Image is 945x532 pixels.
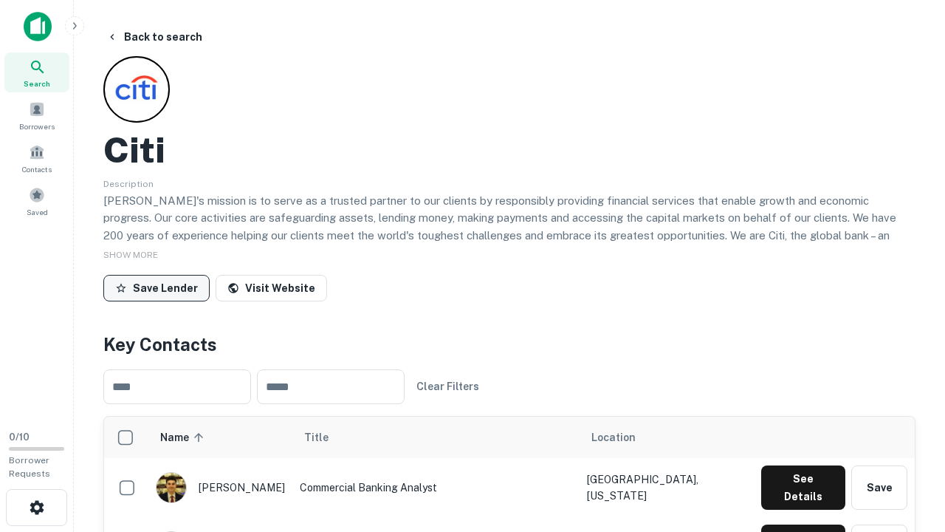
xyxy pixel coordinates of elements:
a: Saved [4,181,69,221]
th: Title [292,417,580,458]
button: Save Lender [103,275,210,301]
a: Visit Website [216,275,327,301]
a: Contacts [4,138,69,178]
h2: Citi [103,129,165,171]
a: Search [4,52,69,92]
td: Commercial Banking Analyst [292,458,580,517]
span: SHOW MORE [103,250,158,260]
img: 1753279374948 [157,473,186,502]
span: Location [591,429,636,446]
button: See Details [761,465,845,510]
iframe: Chat Widget [871,414,945,485]
h4: Key Contacts [103,331,915,358]
span: Borrower Requests [9,455,50,479]
button: Back to search [100,24,208,50]
td: [GEOGRAPHIC_DATA], [US_STATE] [580,458,754,517]
div: [PERSON_NAME] [156,472,285,503]
span: Description [103,179,154,189]
img: capitalize-icon.png [24,12,52,41]
th: Name [148,417,292,458]
span: Title [304,429,348,446]
span: Name [160,429,208,446]
a: Borrowers [4,95,69,135]
span: Search [24,78,50,89]
p: [PERSON_NAME]'s mission is to serve as a trusted partner to our clients by responsibly providing ... [103,192,915,279]
span: 0 / 10 [9,432,30,443]
span: Borrowers [19,120,55,132]
button: Save [851,465,907,510]
span: Saved [27,206,48,218]
button: Clear Filters [410,373,485,400]
th: Location [580,417,754,458]
span: Contacts [22,163,52,175]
